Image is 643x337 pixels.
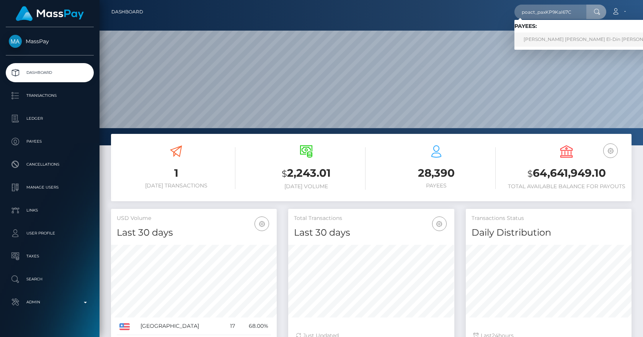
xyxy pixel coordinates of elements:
[6,86,94,105] a: Transactions
[117,226,271,239] h4: Last 30 days
[472,226,626,239] h4: Daily Distribution
[238,317,271,335] td: 68.00%
[507,166,626,181] h3: 64,641,949.10
[507,183,626,190] h6: Total Available Balance for Payouts
[6,109,94,128] a: Ledger
[9,67,91,78] p: Dashboard
[117,166,235,181] h3: 1
[6,38,94,45] span: MassPay
[9,182,91,193] p: Manage Users
[9,35,22,48] img: MassPay
[6,63,94,82] a: Dashboard
[377,166,496,181] h3: 28,390
[294,215,448,222] h5: Total Transactions
[527,168,533,179] small: $
[9,228,91,239] p: User Profile
[247,183,366,190] h6: [DATE] Volume
[111,4,143,20] a: Dashboard
[6,178,94,197] a: Manage Users
[9,136,91,147] p: Payees
[6,155,94,174] a: Cancellations
[9,205,91,216] p: Links
[6,270,94,289] a: Search
[6,132,94,151] a: Payees
[9,274,91,285] p: Search
[247,166,366,181] h3: 2,243.01
[514,5,586,19] input: Search...
[9,113,91,124] p: Ledger
[294,226,448,239] h4: Last 30 days
[6,201,94,220] a: Links
[138,317,224,335] td: [GEOGRAPHIC_DATA]
[224,317,238,335] td: 17
[9,251,91,262] p: Taxes
[9,296,91,308] p: Admin
[6,293,94,312] a: Admin
[472,215,626,222] h5: Transactions Status
[16,6,84,21] img: MassPay Logo
[119,323,130,330] img: US.png
[9,90,91,101] p: Transactions
[9,159,91,170] p: Cancellations
[117,182,235,189] h6: [DATE] Transactions
[117,215,271,222] h5: USD Volume
[6,224,94,243] a: User Profile
[377,182,496,189] h6: Payees
[6,247,94,266] a: Taxes
[282,168,287,179] small: $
